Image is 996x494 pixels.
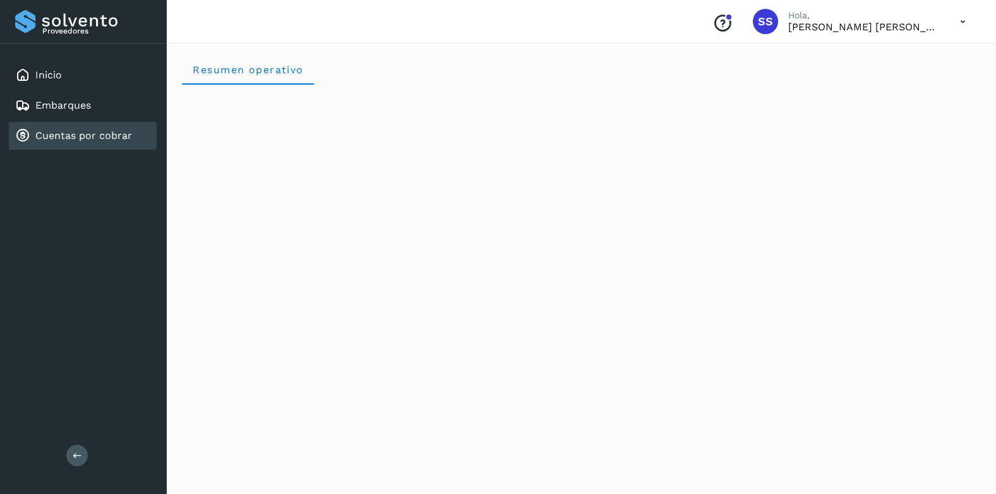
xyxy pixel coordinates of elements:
[9,92,157,119] div: Embarques
[788,10,940,21] p: Hola,
[9,61,157,89] div: Inicio
[35,130,132,142] a: Cuentas por cobrar
[788,21,940,33] p: SOCORRO SILVIA NAVARRO ZAZUETA
[35,99,91,111] a: Embarques
[42,27,152,35] p: Proveedores
[192,64,304,76] span: Resumen operativo
[35,69,62,81] a: Inicio
[9,122,157,150] div: Cuentas por cobrar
